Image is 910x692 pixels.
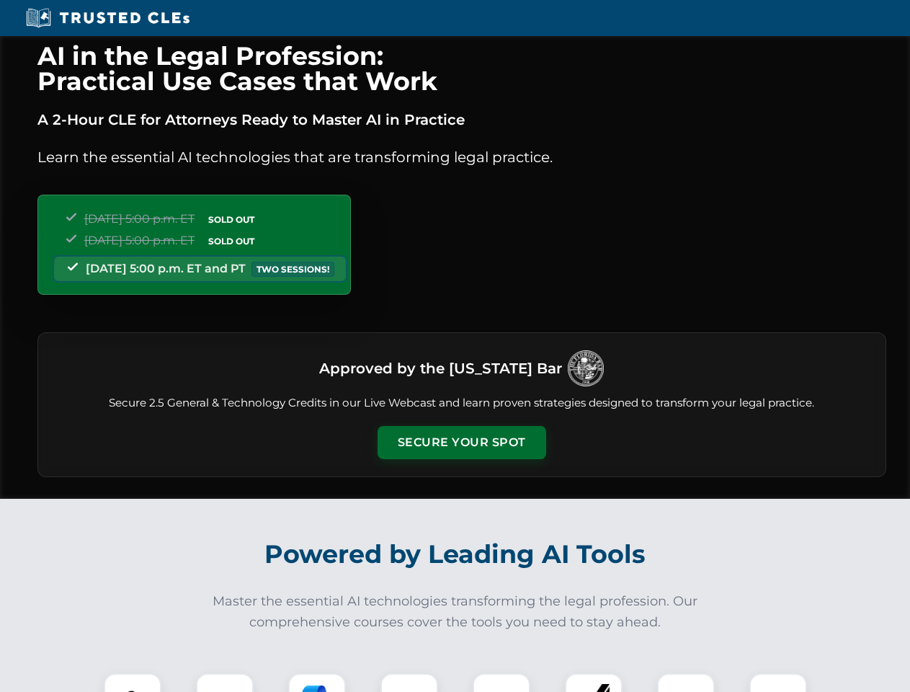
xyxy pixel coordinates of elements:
button: Secure Your Spot [378,426,546,459]
h1: AI in the Legal Profession: Practical Use Cases that Work [37,43,886,94]
p: Secure 2.5 General & Technology Credits in our Live Webcast and learn proven strategies designed ... [55,395,868,412]
img: Logo [568,350,604,386]
span: [DATE] 5:00 p.m. ET [84,234,195,247]
span: SOLD OUT [203,234,259,249]
p: A 2-Hour CLE for Attorneys Ready to Master AI in Practice [37,108,886,131]
p: Master the essential AI technologies transforming the legal profession. Our comprehensive courses... [203,591,708,633]
h3: Approved by the [US_STATE] Bar [319,355,562,381]
h2: Powered by Leading AI Tools [56,529,855,580]
span: [DATE] 5:00 p.m. ET [84,212,195,226]
p: Learn the essential AI technologies that are transforming legal practice. [37,146,886,169]
span: SOLD OUT [203,212,259,227]
img: Trusted CLEs [22,7,194,29]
